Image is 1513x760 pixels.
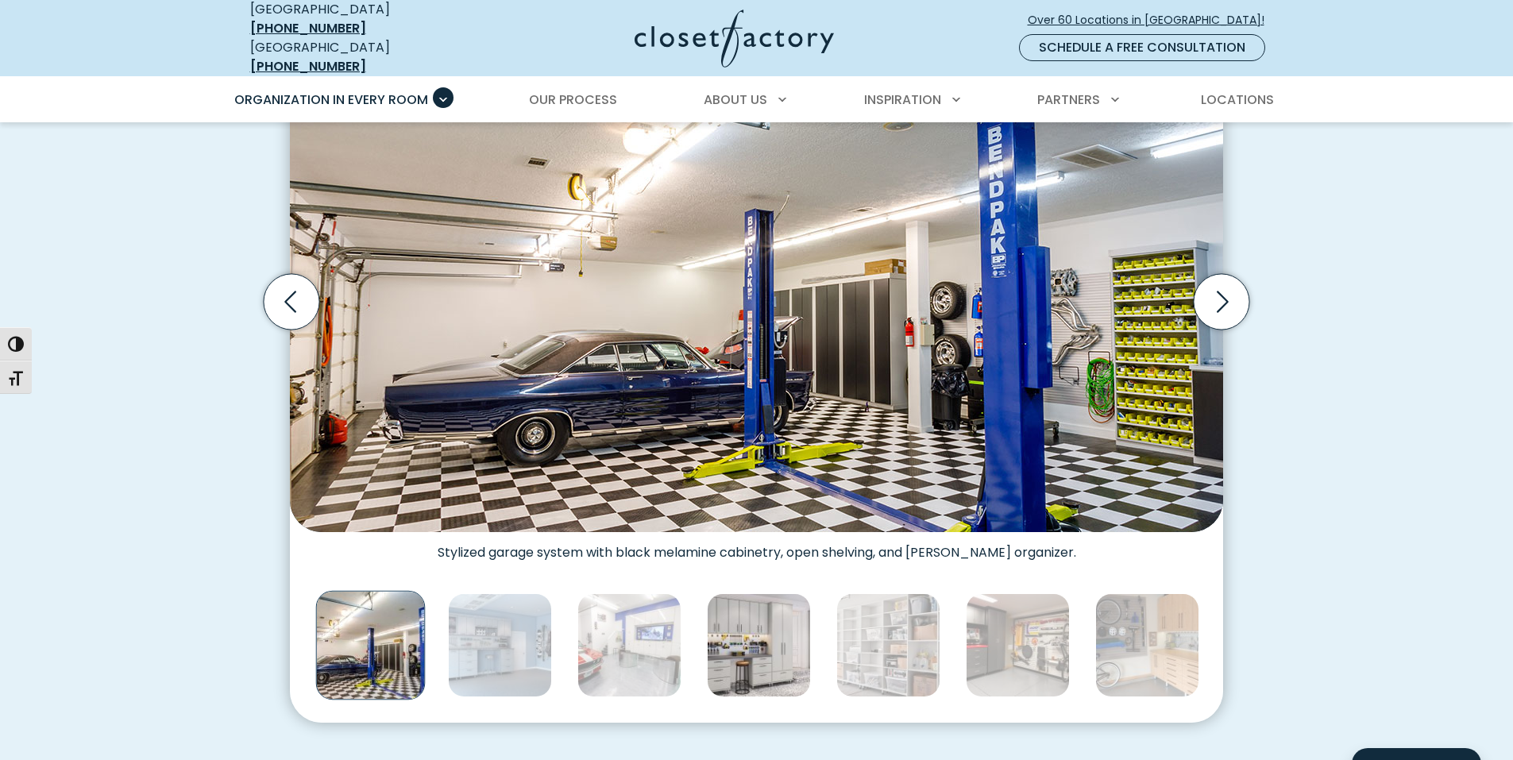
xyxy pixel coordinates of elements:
[1037,91,1100,109] span: Partners
[290,532,1223,561] figcaption: Stylized garage system with black melamine cabinetry, open shelving, and [PERSON_NAME] organizer.
[577,593,681,697] img: High-gloss white garage storage cabinetry with integrated TV mount.
[257,268,326,336] button: Previous slide
[966,593,1070,697] img: Custom garage slatwall organizer for bikes, surf boards, and tools
[250,19,366,37] a: [PHONE_NUMBER]
[234,91,428,109] span: Organization in Every Room
[316,590,426,700] img: Stylized garage system with black melamine cabinetry, open shelving, and slatwall organizer.
[1019,34,1265,61] a: Schedule a Free Consultation
[864,91,941,109] span: Inspiration
[1028,12,1277,29] span: Over 60 Locations in [GEOGRAPHIC_DATA]!
[529,91,617,109] span: Our Process
[836,593,940,697] img: Garage wall with full-height white cabinetry, open cubbies
[448,593,552,697] img: Industrial style garage system with textured steel cabinetry, omni track storage for seasonal spo...
[290,44,1223,532] img: Stylized garage system with black melamine cabinetry, open shelving, and slatwall organizer.
[635,10,834,68] img: Closet Factory Logo
[250,57,366,75] a: [PHONE_NUMBER]
[250,38,481,76] div: [GEOGRAPHIC_DATA]
[707,593,811,697] img: Garage system with flat-panel cabinets in Dove Grey, featuring a built-in workbench, utility hook...
[223,78,1291,122] nav: Primary Menu
[1095,593,1199,697] img: Warm wood-toned garage storage with bikes mounted on slat wall panels and cabinetry organizing he...
[1201,91,1274,109] span: Locations
[704,91,767,109] span: About Us
[1187,268,1256,336] button: Next slide
[1027,6,1278,34] a: Over 60 Locations in [GEOGRAPHIC_DATA]!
